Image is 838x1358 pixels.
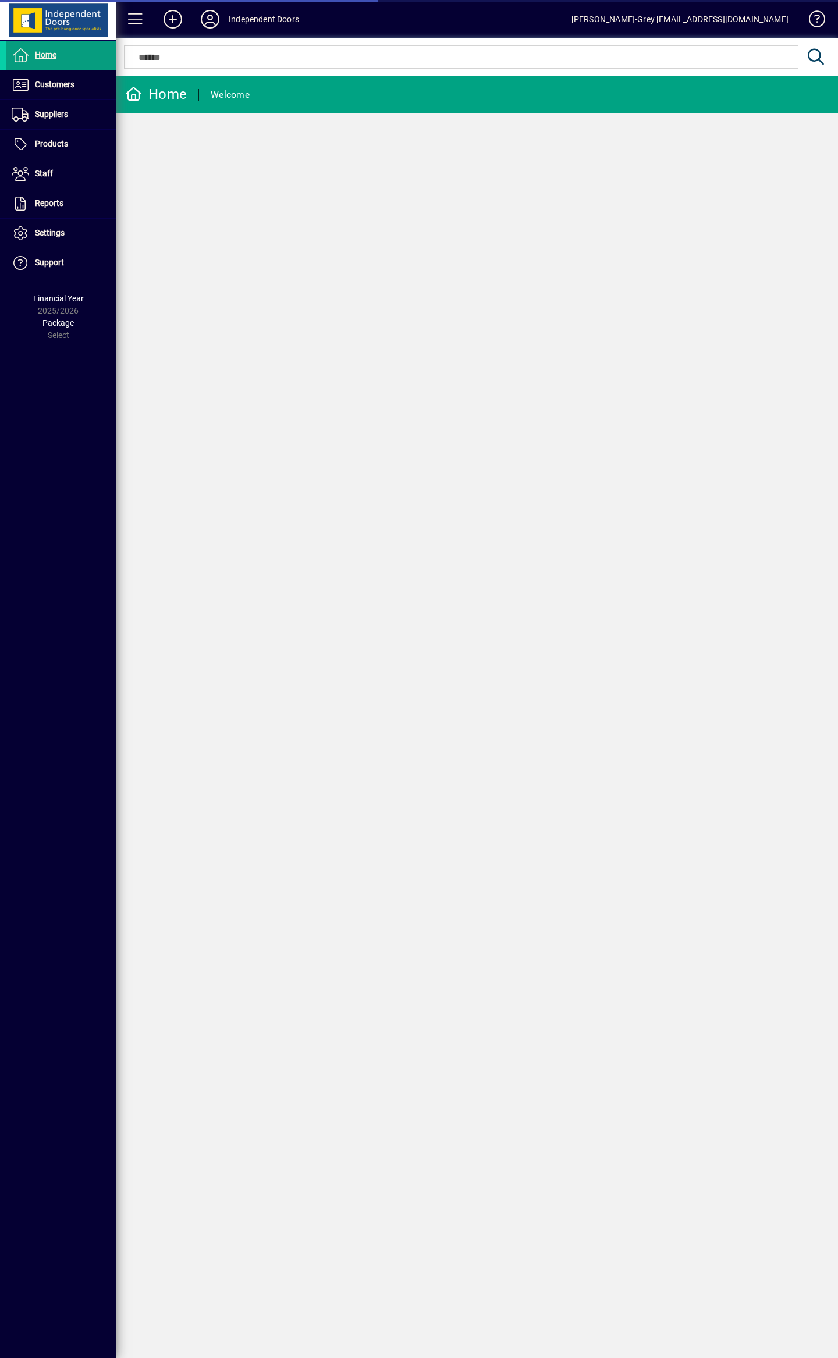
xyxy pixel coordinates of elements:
[35,50,56,59] span: Home
[35,228,65,237] span: Settings
[33,294,84,303] span: Financial Year
[6,70,116,99] a: Customers
[42,318,74,328] span: Package
[6,248,116,278] a: Support
[229,10,299,29] div: Independent Doors
[35,109,68,119] span: Suppliers
[154,9,191,30] button: Add
[211,86,250,104] div: Welcome
[571,10,789,29] div: [PERSON_NAME]-Grey [EMAIL_ADDRESS][DOMAIN_NAME]
[6,130,116,159] a: Products
[800,2,823,40] a: Knowledge Base
[125,85,187,104] div: Home
[35,169,53,178] span: Staff
[35,198,63,208] span: Reports
[191,9,229,30] button: Profile
[35,80,74,89] span: Customers
[6,189,116,218] a: Reports
[35,258,64,267] span: Support
[6,100,116,129] a: Suppliers
[6,219,116,248] a: Settings
[35,139,68,148] span: Products
[6,159,116,189] a: Staff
